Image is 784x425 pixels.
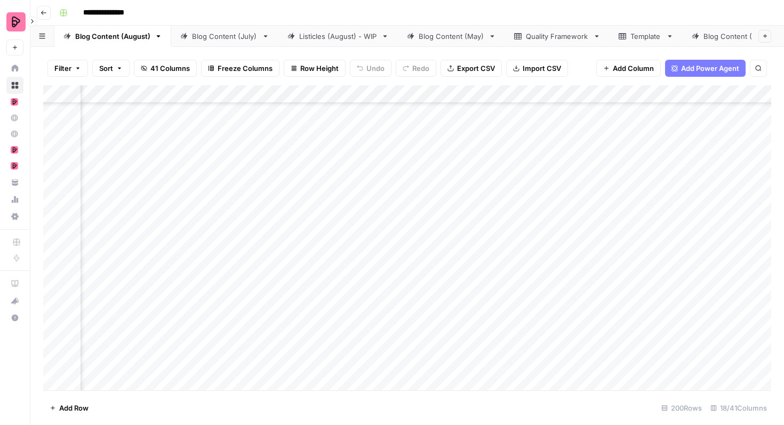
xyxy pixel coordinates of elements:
[150,63,190,74] span: 41 Columns
[681,63,739,74] span: Add Power Agent
[610,26,683,47] a: Template
[6,208,23,225] a: Settings
[6,292,23,309] button: What's new?
[59,403,89,413] span: Add Row
[6,9,23,35] button: Workspace: Preply
[6,174,23,191] a: Your Data
[54,63,71,74] span: Filter
[299,31,377,42] div: Listicles (August) - WIP
[92,60,130,77] button: Sort
[350,60,391,77] button: Undo
[201,60,279,77] button: Freeze Columns
[6,309,23,326] button: Help + Support
[505,26,610,47] a: Quality Framework
[6,12,26,31] img: Preply Logo
[596,60,661,77] button: Add Column
[630,31,662,42] div: Template
[6,275,23,292] a: AirOps Academy
[706,399,771,416] div: 18/41 Columns
[192,31,258,42] div: Blog Content (July)
[526,31,589,42] div: Quality Framework
[11,146,18,154] img: mhz6d65ffplwgtj76gcfkrq5icux
[11,162,18,170] img: mhz6d65ffplwgtj76gcfkrq5icux
[218,63,273,74] span: Freeze Columns
[75,31,150,42] div: Blog Content (August)
[506,60,568,77] button: Import CSV
[54,26,171,47] a: Blog Content (August)
[278,26,398,47] a: Listicles (August) - WIP
[171,26,278,47] a: Blog Content (July)
[6,77,23,94] a: Browse
[523,63,561,74] span: Import CSV
[665,60,746,77] button: Add Power Agent
[7,293,23,309] div: What's new?
[412,63,429,74] span: Redo
[6,191,23,208] a: Usage
[613,63,654,74] span: Add Column
[134,60,197,77] button: 41 Columns
[11,98,18,106] img: mhz6d65ffplwgtj76gcfkrq5icux
[6,60,23,77] a: Home
[300,63,339,74] span: Row Height
[366,63,385,74] span: Undo
[47,60,88,77] button: Filter
[398,26,505,47] a: Blog Content (May)
[99,63,113,74] span: Sort
[441,60,502,77] button: Export CSV
[457,63,495,74] span: Export CSV
[43,399,95,416] button: Add Row
[396,60,436,77] button: Redo
[419,31,484,42] div: Blog Content (May)
[284,60,346,77] button: Row Height
[703,31,770,42] div: Blog Content (April)
[657,399,706,416] div: 200 Rows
